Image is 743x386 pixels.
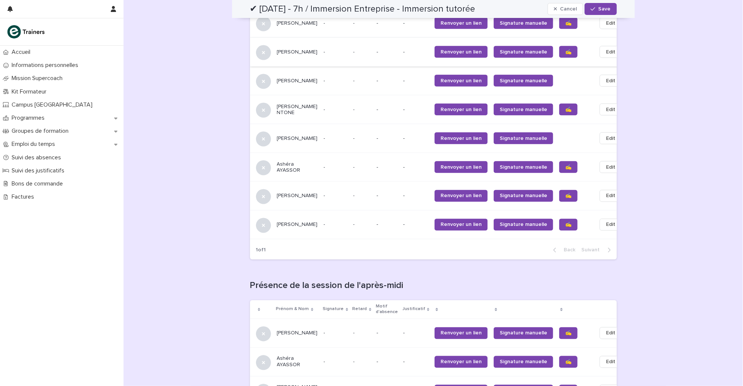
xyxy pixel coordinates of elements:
[277,330,318,337] p: [PERSON_NAME]
[9,154,67,161] p: Suivi des absences
[600,17,622,29] button: Edit
[9,114,51,122] p: Programmes
[435,17,488,29] a: Renvoyer un lien
[6,24,47,39] img: K0CqGN7SDeD6s4JG8KQk
[353,134,356,142] p: -
[277,20,318,27] p: [PERSON_NAME]
[494,161,553,173] a: Signature manuelle
[324,20,347,27] p: -
[600,219,622,231] button: Edit
[435,190,488,202] a: Renvoyer un lien
[277,78,318,84] p: [PERSON_NAME]
[606,19,615,27] span: Edit
[600,190,622,202] button: Edit
[494,327,553,339] a: Signature manuelle
[353,192,356,199] p: -
[559,190,578,202] a: ✍️
[353,305,367,313] p: Retard
[9,75,68,82] p: Mission Supercoach
[402,305,425,313] p: Justificatif
[324,330,347,337] p: -
[435,327,488,339] a: Renvoyer un lien
[377,20,397,27] p: -
[565,165,572,170] span: ✍️
[606,192,615,200] span: Edit
[324,135,347,142] p: -
[441,78,482,83] span: Renvoyer un lien
[606,106,615,113] span: Edit
[565,49,572,55] span: ✍️
[9,49,36,56] p: Accueil
[353,163,356,171] p: -
[435,219,488,231] a: Renvoyer un lien
[441,49,482,55] span: Renvoyer un lien
[377,193,397,199] p: -
[250,4,475,15] h2: ✔ [DATE] - 7h / Immersion Entreprise - Immersion tutorée
[277,222,318,228] p: [PERSON_NAME]
[377,135,397,142] p: -
[441,136,482,141] span: Renvoyer un lien
[377,78,397,84] p: -
[403,78,429,84] p: -
[600,161,622,173] button: Edit
[403,222,429,228] p: -
[585,3,616,15] button: Save
[250,347,634,376] tr: Ashéra AYASSOR--- --Renvoyer un lienSignature manuelle✍️Edit
[606,163,615,171] span: Edit
[250,38,634,67] tr: [PERSON_NAME]--- --Renvoyer un lienSignature manuelle✍️Edit
[403,107,429,113] p: -
[250,95,634,124] tr: [PERSON_NAME] NTONE--- --Renvoyer un lienSignature manuelle✍️Edit
[500,49,547,55] span: Signature manuelle
[565,107,572,112] span: ✍️
[600,356,622,368] button: Edit
[500,165,547,170] span: Signature manuelle
[494,132,553,144] a: Signature manuelle
[599,6,611,12] span: Save
[250,67,634,95] tr: [PERSON_NAME]--- --Renvoyer un lienSignature manuelleEdit
[9,193,40,200] p: Factures
[441,165,482,170] span: Renvoyer un lien
[250,241,272,260] p: 1 of 1
[324,107,347,113] p: -
[500,331,547,336] span: Signature manuelle
[323,305,344,313] p: Signature
[600,75,622,87] button: Edit
[377,164,397,171] p: -
[606,77,615,85] span: Edit
[441,193,482,199] span: Renvoyer un lien
[250,211,634,239] tr: [PERSON_NAME]--- --Renvoyer un lienSignature manuelle✍️Edit
[441,331,482,336] span: Renvoyer un lien
[559,161,578,173] a: ✍️
[377,330,397,337] p: -
[559,327,578,339] a: ✍️
[441,107,482,112] span: Renvoyer un lien
[500,359,547,365] span: Signature manuelle
[500,107,547,112] span: Signature manuelle
[277,193,318,199] p: [PERSON_NAME]
[606,48,615,56] span: Edit
[494,190,553,202] a: Signature manuelle
[606,221,615,229] span: Edit
[277,135,318,142] p: [PERSON_NAME]
[324,78,347,84] p: -
[9,167,70,174] p: Suivi des justificatifs
[435,75,488,87] a: Renvoyer un lien
[500,21,547,26] span: Signature manuelle
[250,9,634,38] tr: [PERSON_NAME]--- --Renvoyer un lienSignature manuelle✍️Edit
[9,128,74,135] p: Groupes de formation
[377,222,397,228] p: -
[559,356,578,368] a: ✍️
[353,19,356,27] p: -
[441,21,482,26] span: Renvoyer un lien
[559,17,578,29] a: ✍️
[377,107,397,113] p: -
[441,359,482,365] span: Renvoyer un lien
[353,329,356,337] p: -
[403,135,429,142] p: -
[9,101,98,108] p: Campus [GEOGRAPHIC_DATA]
[606,330,615,337] span: Edit
[547,247,579,254] button: Back
[435,132,488,144] a: Renvoyer un lien
[250,153,634,182] tr: Ashéra AYASSOR--- --Renvoyer un lienSignature manuelle✍️Edit
[565,21,572,26] span: ✍️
